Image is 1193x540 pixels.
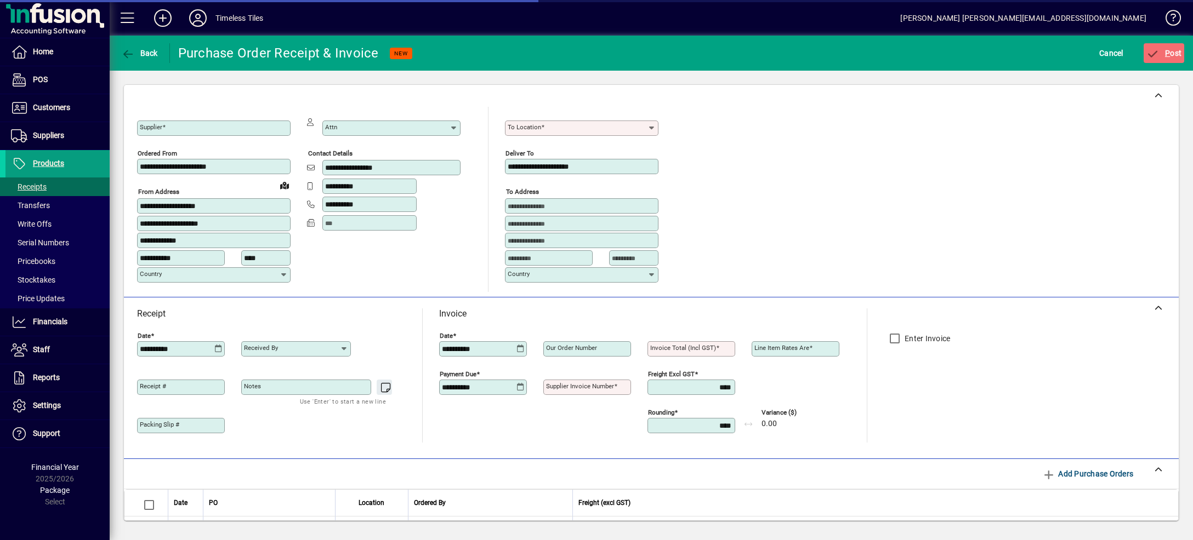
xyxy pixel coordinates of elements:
span: Serial Numbers [11,238,69,247]
mat-label: Supplier [140,123,162,131]
a: Suppliers [5,122,110,150]
span: Stocktakes [11,275,55,284]
span: Support [33,429,60,438]
a: View on map [276,176,293,194]
a: Support [5,420,110,447]
mat-label: Receipt # [140,382,166,390]
a: Write Offs [5,215,110,233]
mat-label: Notes [244,382,261,390]
div: Date [174,497,197,509]
td: [DATE] [168,516,203,538]
span: Add Purchase Orders [1042,465,1133,482]
a: Settings [5,392,110,420]
mat-label: Ordered from [138,150,177,157]
button: Add [145,8,180,28]
span: Cancel [1099,44,1123,62]
span: Freight (excl GST) [578,497,630,509]
span: Reports [33,373,60,382]
mat-label: Supplier invoice number [546,382,614,390]
span: Transfers [11,201,50,210]
mat-label: Payment due [440,370,476,378]
a: Serial Numbers [5,233,110,252]
span: Financials [33,317,67,326]
span: Variance ($) [762,409,827,416]
app-page-header-button: Back [110,43,170,63]
a: Stocktakes [5,271,110,289]
span: Customers [33,103,70,112]
span: Pricebooks [11,257,55,266]
button: Post [1144,43,1185,63]
div: PO [209,497,330,509]
span: P [1165,49,1170,58]
mat-label: Country [508,270,530,278]
td: PS - [PERSON_NAME] [408,516,572,538]
span: Suppliers [33,131,64,140]
a: POS [5,66,110,94]
span: Ordered By [414,497,446,509]
mat-label: Invoice Total (incl GST) [650,344,716,352]
a: Transfers [5,196,110,215]
a: Receipts [5,177,110,196]
mat-label: Received by [244,344,278,352]
div: Purchase Order Receipt & Invoice [178,44,379,62]
span: 0.00 [762,420,777,428]
span: Settings [33,401,61,410]
div: Freight (excl GST) [578,497,1165,509]
mat-label: Deliver To [505,150,534,157]
a: Price Updates [5,289,110,308]
span: Location [359,497,384,509]
a: Staff [5,336,110,364]
span: Back [121,49,158,58]
span: Home [33,47,53,56]
label: Enter Invoice [902,333,950,344]
span: Price Updates [11,294,65,303]
mat-label: Rounding [648,409,674,416]
mat-label: Date [440,332,453,340]
span: Date [174,497,188,509]
div: Timeless Tiles [215,9,263,27]
mat-hint: Use 'Enter' to start a new line [300,395,386,407]
span: Receipts [11,182,47,191]
span: POS [33,75,48,84]
mat-label: Country [140,270,162,278]
button: Back [118,43,161,63]
mat-label: Freight excl GST [648,370,695,378]
a: Home [5,38,110,66]
span: Write Offs [11,220,52,228]
td: 0.00 [572,516,1179,538]
a: Financials [5,308,110,336]
mat-label: To location [508,123,541,131]
mat-label: Date [138,332,151,340]
a: Reports [5,364,110,392]
div: [PERSON_NAME] [PERSON_NAME][EMAIL_ADDRESS][DOMAIN_NAME] [900,9,1146,27]
span: NEW [394,50,408,57]
button: Cancel [1097,43,1126,63]
button: Add Purchase Orders [1038,464,1138,484]
span: Package [40,486,70,495]
span: Staff [33,345,50,354]
mat-label: Line item rates are [754,344,809,352]
mat-label: Packing Slip # [140,421,179,428]
a: Knowledge Base [1157,2,1179,38]
span: Products [33,159,64,168]
a: Customers [5,94,110,122]
button: Profile [180,8,215,28]
span: Financial Year [31,463,79,472]
mat-label: Our order number [546,344,597,352]
mat-label: Attn [325,123,337,131]
span: ost [1146,49,1182,58]
span: PO [209,497,218,509]
div: Ordered By [414,497,567,509]
a: Pricebooks [5,252,110,271]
